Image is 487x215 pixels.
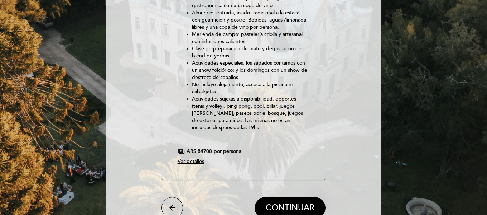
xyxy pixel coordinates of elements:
span: CONTINUAR [266,203,314,213]
i: arrow_back [168,204,177,212]
li: No incluye alojamiento, acceso a la piscina ni cabalgatas. [192,81,309,95]
li: Actividades especiales: los sábados contamos con un show folclórico; y los domingos con un show d... [192,60,309,81]
li: Clase de preparación de mate y degustación de blend de yerbas. [192,45,309,60]
li: Almuerzo: entrada, asado tradicional a la estaca con guarnición y postre. Bebidas: aguas /limonad... [192,9,309,31]
span: ARS 84700 [187,148,212,155]
span: Ver detalles [178,158,204,164]
span: payments [178,148,185,155]
li: Actividades sujetas a disponibilidad: deportes (tenis y volley), ping pong, pool, billar, juegos ... [192,95,309,131]
li: Merienda de campo: pastelería criolla y artesanal con infusiones calientes. [192,31,309,45]
span: por persona [214,148,241,155]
